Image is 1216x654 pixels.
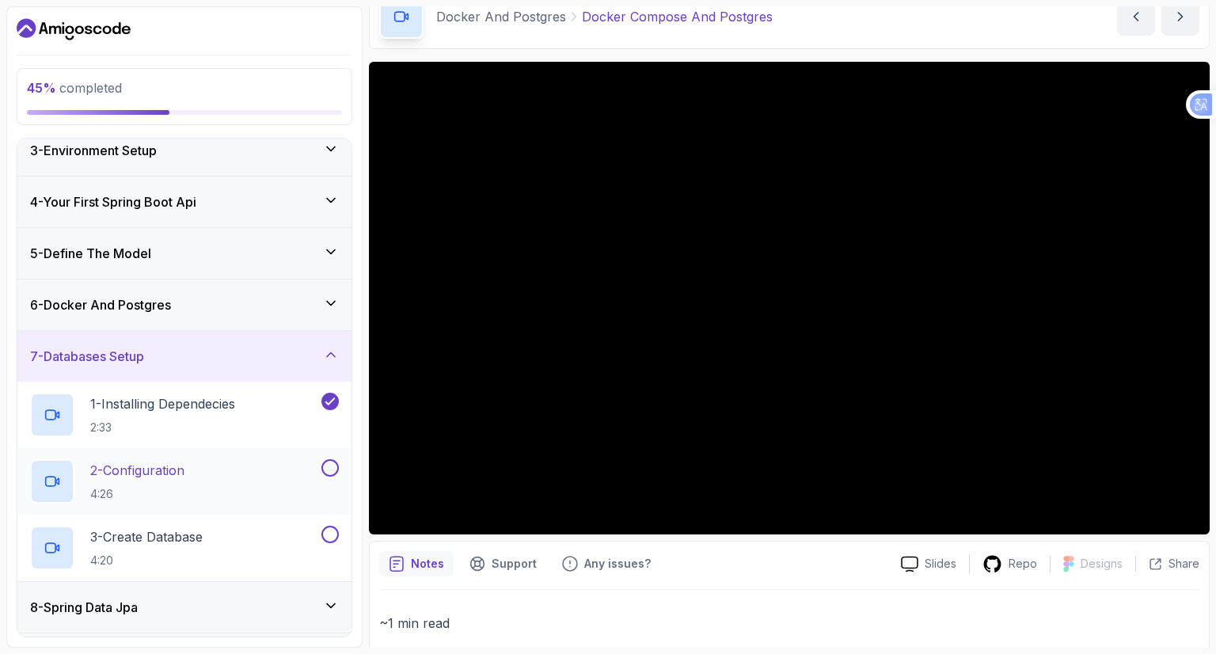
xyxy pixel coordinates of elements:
button: 4-Your First Spring Boot Api [17,177,351,227]
button: 3-Environment Setup [17,125,351,176]
p: Docker Compose And Postgres [582,7,773,26]
p: Repo [1009,556,1037,572]
button: 3-Create Database4:20 [30,526,339,570]
p: Designs [1081,556,1123,572]
p: 3 - Create Database [90,527,203,546]
p: 4:20 [90,553,203,568]
p: 1 - Installing Dependecies [90,394,235,413]
h3: 6 - Docker And Postgres [30,295,171,314]
p: 4:26 [90,486,184,502]
span: 45 % [27,80,56,96]
button: 2-Configuration4:26 [30,459,339,504]
iframe: 5 - Docker Compose and Postgres [369,62,1210,534]
p: Slides [925,556,956,572]
button: Support button [460,551,546,576]
h3: 4 - Your First Spring Boot Api [30,192,196,211]
button: Feedback button [553,551,660,576]
h3: 3 - Environment Setup [30,141,157,160]
h3: 5 - Define The Model [30,244,151,263]
button: notes button [379,551,454,576]
button: 7-Databases Setup [17,331,351,382]
button: 1-Installing Dependecies2:33 [30,393,339,437]
button: 8-Spring Data Jpa [17,582,351,633]
a: Dashboard [17,17,131,42]
p: Share [1168,556,1199,572]
p: Docker And Postgres [436,7,566,26]
p: 2 - Configuration [90,461,184,480]
button: 6-Docker And Postgres [17,279,351,330]
a: Repo [970,554,1050,574]
button: 5-Define The Model [17,228,351,279]
p: Notes [411,556,444,572]
p: ~1 min read [379,612,1199,634]
p: Any issues? [584,556,651,572]
a: Slides [888,556,969,572]
p: Support [492,556,537,572]
h3: 8 - Spring Data Jpa [30,598,138,617]
button: Share [1135,556,1199,572]
span: completed [27,80,122,96]
p: 2:33 [90,420,235,435]
h3: 7 - Databases Setup [30,347,144,366]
